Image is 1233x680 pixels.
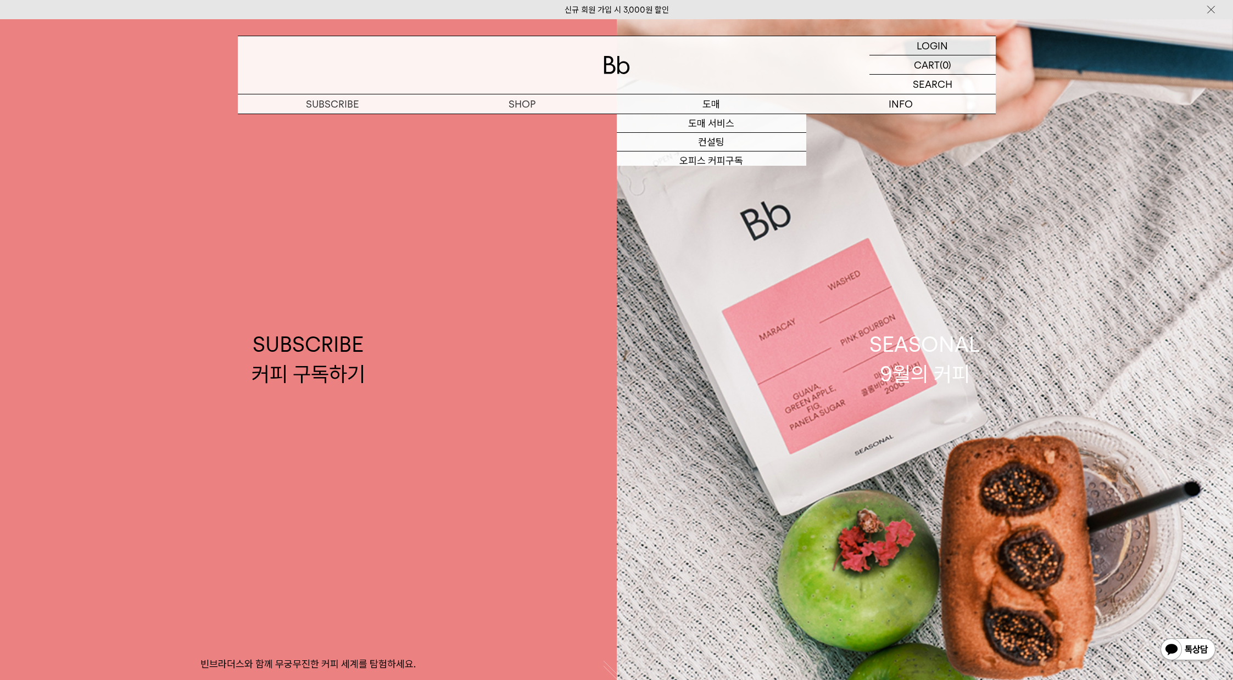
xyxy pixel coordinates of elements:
[617,151,806,170] a: 오피스 커피구독
[869,330,980,388] div: SEASONAL 9월의 커피
[806,94,996,114] p: INFO
[1159,637,1217,664] img: 카카오톡 채널 1:1 채팅 버튼
[565,5,669,15] a: 신규 회원 가입 시 3,000원 할인
[913,75,952,94] p: SEARCH
[604,56,630,74] img: 로고
[238,94,427,114] a: SUBSCRIBE
[617,133,806,151] a: 컨설팅
[617,114,806,133] a: 도매 서비스
[917,36,948,55] p: LOGIN
[940,55,951,74] p: (0)
[617,94,806,114] p: 도매
[914,55,940,74] p: CART
[869,36,996,55] a: LOGIN
[252,330,365,388] div: SUBSCRIBE 커피 구독하기
[869,55,996,75] a: CART (0)
[427,94,617,114] a: SHOP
